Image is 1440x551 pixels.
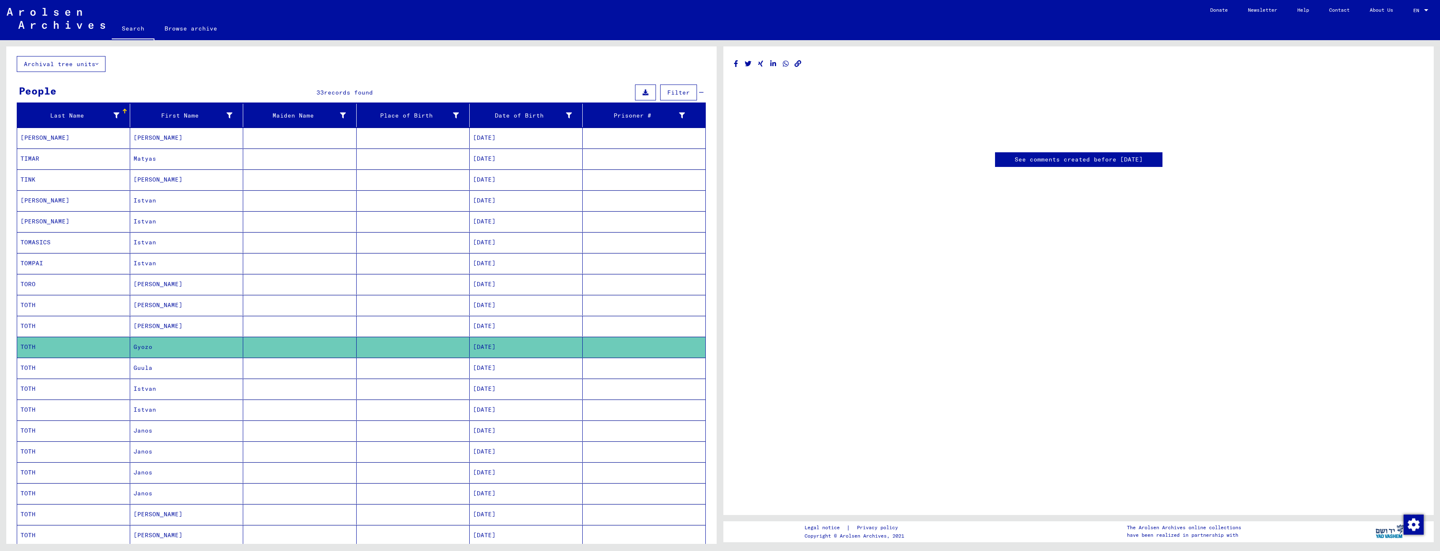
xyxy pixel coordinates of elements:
[130,149,243,169] mat-cell: Matyas
[1413,8,1422,13] span: EN
[756,59,765,69] button: Share on Xing
[357,104,470,127] mat-header-cell: Place of Birth
[17,441,130,462] mat-cell: TOTH
[17,379,130,399] mat-cell: TOTH
[130,337,243,357] mat-cell: Gyozo
[17,295,130,315] mat-cell: TOTH
[850,523,908,532] a: Privacy policy
[130,483,243,504] mat-cell: Janos
[19,83,57,98] div: People
[17,253,130,274] mat-cell: TOMPAI
[1127,531,1241,539] p: have been realized in partnership with
[1374,521,1405,542] img: yv_logo.png
[130,525,243,546] mat-cell: [PERSON_NAME]
[470,295,583,315] mat-cell: [DATE]
[732,59,741,69] button: Share on Facebook
[130,379,243,399] mat-cell: Istvan
[17,104,130,127] mat-header-cell: Last Name
[586,111,685,120] div: Prisoner #
[586,109,695,122] div: Prisoner #
[17,190,130,211] mat-cell: [PERSON_NAME]
[470,190,583,211] mat-cell: [DATE]
[134,111,232,120] div: First Name
[470,400,583,420] mat-cell: [DATE]
[17,211,130,232] mat-cell: [PERSON_NAME]
[805,523,846,532] a: Legal notice
[130,504,243,525] mat-cell: [PERSON_NAME]
[130,211,243,232] mat-cell: Istvan
[130,128,243,148] mat-cell: [PERSON_NAME]
[247,111,345,120] div: Maiden Name
[470,104,583,127] mat-header-cell: Date of Birth
[470,525,583,546] mat-cell: [DATE]
[17,337,130,357] mat-cell: TOTH
[360,109,469,122] div: Place of Birth
[247,109,356,122] div: Maiden Name
[324,89,373,96] span: records found
[470,274,583,295] mat-cell: [DATE]
[470,232,583,253] mat-cell: [DATE]
[805,523,908,532] div: |
[130,441,243,462] mat-cell: Janos
[667,89,690,96] span: Filter
[744,59,753,69] button: Share on Twitter
[805,532,908,540] p: Copyright © Arolsen Archives, 2021
[794,59,802,69] button: Copy link
[473,109,582,122] div: Date of Birth
[17,504,130,525] mat-cell: TOTH
[21,111,119,120] div: Last Name
[360,111,459,120] div: Place of Birth
[470,253,583,274] mat-cell: [DATE]
[470,358,583,378] mat-cell: [DATE]
[17,149,130,169] mat-cell: TIMAR
[17,169,130,190] mat-cell: TINK
[470,211,583,232] mat-cell: [DATE]
[470,316,583,336] mat-cell: [DATE]
[660,85,697,100] button: Filter
[130,358,243,378] mat-cell: Guula
[1127,524,1241,531] p: The Arolsen Archives online collections
[470,504,583,525] mat-cell: [DATE]
[130,400,243,420] mat-cell: Istvan
[130,274,243,295] mat-cell: [PERSON_NAME]
[470,462,583,483] mat-cell: [DATE]
[17,274,130,295] mat-cell: TORO
[470,128,583,148] mat-cell: [DATE]
[130,253,243,274] mat-cell: Istvan
[1404,515,1424,535] img: Change consent
[17,462,130,483] mat-cell: TOTH
[130,462,243,483] mat-cell: Janos
[1015,155,1143,164] a: See comments created before [DATE]
[17,128,130,148] mat-cell: [PERSON_NAME]
[130,316,243,336] mat-cell: [PERSON_NAME]
[316,89,324,96] span: 33
[470,379,583,399] mat-cell: [DATE]
[130,420,243,441] mat-cell: Janos
[17,56,105,72] button: Archival tree units
[470,149,583,169] mat-cell: [DATE]
[130,104,243,127] mat-header-cell: First Name
[154,18,227,38] a: Browse archive
[130,295,243,315] mat-cell: [PERSON_NAME]
[17,525,130,546] mat-cell: TOTH
[17,420,130,441] mat-cell: TOTH
[17,483,130,504] mat-cell: TOTH
[470,483,583,504] mat-cell: [DATE]
[21,109,130,122] div: Last Name
[130,169,243,190] mat-cell: [PERSON_NAME]
[130,232,243,253] mat-cell: Istvan
[130,190,243,211] mat-cell: Istvan
[782,59,790,69] button: Share on WhatsApp
[17,400,130,420] mat-cell: TOTH
[134,109,243,122] div: First Name
[17,316,130,336] mat-cell: TOTH
[470,337,583,357] mat-cell: [DATE]
[470,169,583,190] mat-cell: [DATE]
[583,104,705,127] mat-header-cell: Prisoner #
[473,111,572,120] div: Date of Birth
[769,59,778,69] button: Share on LinkedIn
[7,8,105,29] img: Arolsen_neg.svg
[17,358,130,378] mat-cell: TOTH
[470,420,583,441] mat-cell: [DATE]
[243,104,356,127] mat-header-cell: Maiden Name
